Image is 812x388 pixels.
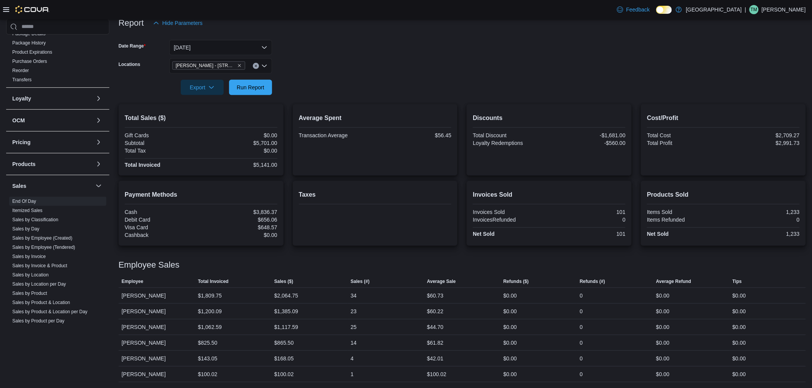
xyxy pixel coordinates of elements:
[6,197,109,329] div: Sales
[656,322,670,332] div: $0.00
[274,354,294,363] div: $168.05
[119,43,146,49] label: Date Range
[656,291,670,300] div: $0.00
[503,370,517,379] div: $0.00
[12,49,52,55] a: Product Expirations
[169,40,272,55] button: [DATE]
[656,278,692,284] span: Average Refund
[12,281,66,287] span: Sales by Location per Day
[198,338,218,347] div: $825.50
[12,138,92,146] button: Pricing
[733,338,746,347] div: $0.00
[351,291,357,300] div: 34
[473,231,495,237] strong: Net Sold
[12,291,47,296] a: Sales by Product
[299,113,452,123] h2: Average Spent
[125,162,160,168] strong: Total Invoiced
[203,217,277,223] div: $656.06
[229,80,272,95] button: Run Report
[299,132,374,138] div: Transaction Average
[119,260,180,270] h3: Employee Sales
[351,322,357,332] div: 25
[237,63,242,68] button: Remove Moore - 105 SE 19th St from selection in this group
[198,307,222,316] div: $1,200.09
[12,281,66,287] a: Sales by Location per Day
[733,370,746,379] div: $0.00
[12,254,46,259] a: Sales by Invoice
[733,291,746,300] div: $0.00
[12,199,36,204] a: End Of Day
[647,140,722,146] div: Total Profit
[580,354,583,363] div: 0
[473,140,548,146] div: Loyalty Redemptions
[12,217,58,222] a: Sales by Classification
[12,40,46,46] a: Package History
[176,62,236,69] span: [PERSON_NAME] - [STREET_ADDRESS]
[580,291,583,300] div: 0
[119,61,140,67] label: Locations
[427,291,444,300] div: $60.73
[12,117,25,124] h3: OCM
[427,322,444,332] div: $44.70
[12,117,92,124] button: OCM
[647,231,669,237] strong: Net Sold
[12,77,31,82] a: Transfers
[203,224,277,230] div: $648.57
[125,232,200,238] div: Cashback
[351,278,370,284] span: Sales (#)
[725,217,800,223] div: 0
[473,217,548,223] div: InvoicesRefunded
[237,84,264,91] span: Run Report
[647,217,722,223] div: Items Refunded
[12,160,36,168] h3: Products
[12,263,67,269] span: Sales by Invoice & Product
[351,307,357,316] div: 23
[580,307,583,316] div: 0
[12,95,92,102] button: Loyalty
[656,354,670,363] div: $0.00
[647,190,800,199] h2: Products Sold
[185,80,219,95] span: Export
[150,15,206,31] button: Hide Parameters
[125,113,277,123] h2: Total Sales ($)
[12,318,64,324] a: Sales by Product per Day
[351,370,354,379] div: 1
[686,5,742,14] p: [GEOGRAPHIC_DATA]
[12,58,47,64] span: Purchase Orders
[12,67,29,74] span: Reorder
[12,59,47,64] a: Purchase Orders
[12,235,73,241] a: Sales by Employee (Created)
[274,307,298,316] div: $1,385.09
[198,354,218,363] div: $143.05
[580,278,605,284] span: Refunds (#)
[580,338,583,347] div: 0
[125,140,200,146] div: Subtotal
[261,63,267,69] button: Open list of options
[580,322,583,332] div: 0
[125,132,200,138] div: Gift Cards
[119,288,195,303] div: [PERSON_NAME]
[198,291,222,300] div: $1,809.75
[274,278,293,284] span: Sales ($)
[12,226,40,232] a: Sales by Day
[181,80,224,95] button: Export
[12,290,47,296] span: Sales by Product
[12,138,30,146] h3: Pricing
[122,278,144,284] span: Employee
[12,207,43,214] span: Itemized Sales
[647,209,722,215] div: Items Sold
[12,68,29,73] a: Reorder
[12,272,49,278] a: Sales by Location
[733,278,742,284] span: Tips
[647,113,800,123] h2: Cost/Profit
[94,181,103,191] button: Sales
[203,162,277,168] div: $5,141.00
[751,5,757,14] span: TM
[125,148,200,154] div: Total Tax
[125,209,200,215] div: Cash
[253,63,259,69] button: Clear input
